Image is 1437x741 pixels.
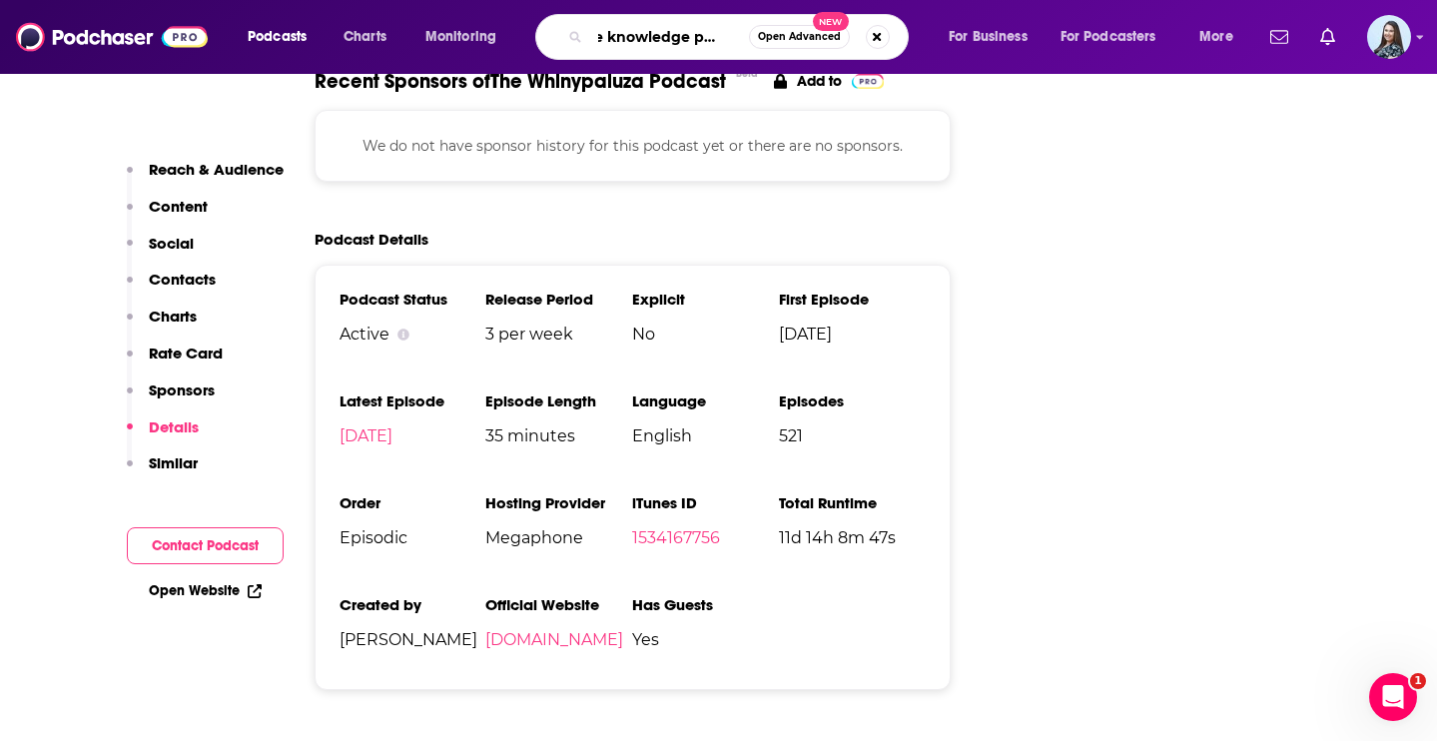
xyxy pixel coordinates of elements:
[485,391,632,410] h3: Episode Length
[127,307,197,344] button: Charts
[749,25,850,49] button: Open AdvancedNew
[340,528,486,547] span: Episodic
[590,21,749,53] input: Search podcasts, credits, & more...
[1312,20,1343,54] a: Show notifications dropdown
[149,417,199,436] p: Details
[1185,21,1258,53] button: open menu
[149,344,223,363] p: Rate Card
[127,344,223,380] button: Rate Card
[1061,23,1156,51] span: For Podcasters
[1199,23,1233,51] span: More
[632,528,720,547] a: 1534167756
[1367,15,1411,59] img: User Profile
[127,234,194,271] button: Social
[632,493,779,512] h3: iTunes ID
[1367,15,1411,59] button: Show profile menu
[632,290,779,309] h3: Explicit
[632,595,779,614] h3: Has Guests
[797,72,842,90] p: Add to
[340,426,392,445] a: [DATE]
[340,325,486,344] div: Active
[127,160,284,197] button: Reach & Audience
[127,197,208,234] button: Content
[127,453,198,490] button: Similar
[340,135,927,157] p: We do not have sponsor history for this podcast yet or there are no sponsors.
[485,290,632,309] h3: Release Period
[149,160,284,179] p: Reach & Audience
[1048,21,1185,53] button: open menu
[340,391,486,410] h3: Latest Episode
[149,270,216,289] p: Contacts
[632,426,779,445] span: English
[315,69,726,94] span: Recent Sponsors of The Whinypaluza Podcast
[485,493,632,512] h3: Hosting Provider
[331,21,398,53] a: Charts
[127,527,284,564] button: Contact Podcast
[774,69,885,94] a: Add to
[632,630,779,649] span: Yes
[340,630,486,649] span: [PERSON_NAME]
[127,417,199,454] button: Details
[127,380,215,417] button: Sponsors
[485,528,632,547] span: Megaphone
[779,325,926,344] span: [DATE]
[1262,20,1296,54] a: Show notifications dropdown
[758,32,841,42] span: Open Advanced
[779,528,926,547] span: 11d 14h 8m 47s
[234,21,333,53] button: open menu
[554,14,928,60] div: Search podcasts, credits, & more...
[340,290,486,309] h3: Podcast Status
[127,270,216,307] button: Contacts
[1410,673,1426,689] span: 1
[813,12,849,31] span: New
[485,426,632,445] span: 35 minutes
[632,391,779,410] h3: Language
[949,23,1028,51] span: For Business
[340,493,486,512] h3: Order
[485,595,632,614] h3: Official Website
[248,23,307,51] span: Podcasts
[779,493,926,512] h3: Total Runtime
[149,234,194,253] p: Social
[425,23,496,51] span: Monitoring
[1367,15,1411,59] span: Logged in as brookefortierpr
[149,380,215,399] p: Sponsors
[315,230,428,249] h2: Podcast Details
[485,325,632,344] span: 3 per week
[411,21,522,53] button: open menu
[149,453,198,472] p: Similar
[16,18,208,56] img: Podchaser - Follow, Share and Rate Podcasts
[340,595,486,614] h3: Created by
[344,23,386,51] span: Charts
[485,630,623,649] a: [DOMAIN_NAME]
[779,391,926,410] h3: Episodes
[935,21,1053,53] button: open menu
[149,197,208,216] p: Content
[779,290,926,309] h3: First Episode
[779,426,926,445] span: 521
[1369,673,1417,721] iframe: Intercom live chat
[632,325,779,344] span: No
[852,74,885,89] img: Pro Logo
[149,307,197,326] p: Charts
[149,582,262,599] a: Open Website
